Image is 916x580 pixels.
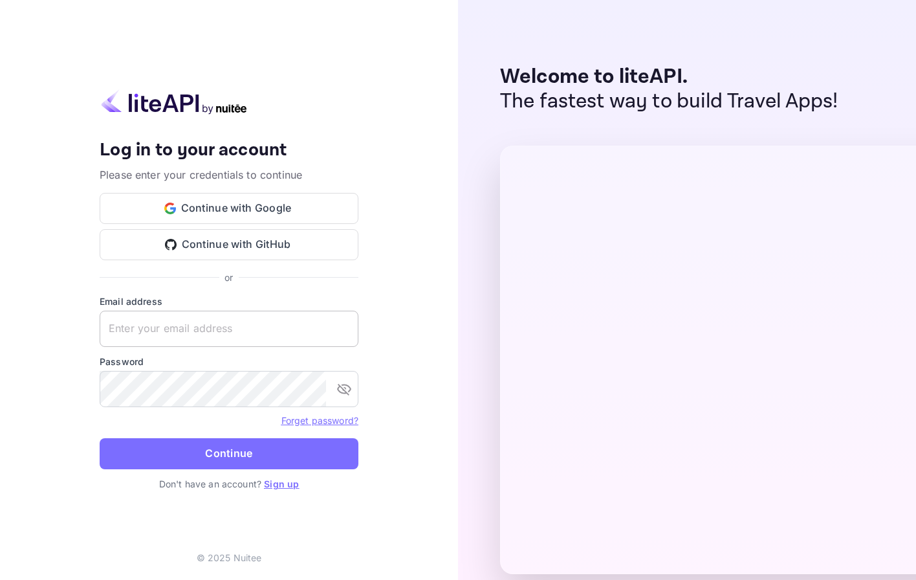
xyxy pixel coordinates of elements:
[100,89,248,115] img: liteapi
[224,271,233,284] p: or
[100,193,358,224] button: Continue with Google
[500,89,838,114] p: The fastest way to build Travel Apps!
[100,139,358,162] h4: Log in to your account
[281,414,358,427] a: Forget password?
[100,311,358,347] input: Enter your email address
[100,355,358,368] label: Password
[500,65,838,89] p: Welcome to liteAPI.
[100,295,358,308] label: Email address
[264,478,299,489] a: Sign up
[100,477,358,491] p: Don't have an account?
[100,229,358,260] button: Continue with GitHub
[100,167,358,183] p: Please enter your credentials to continue
[281,415,358,426] a: Forget password?
[197,551,262,564] p: © 2025 Nuitee
[331,376,357,402] button: toggle password visibility
[100,438,358,469] button: Continue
